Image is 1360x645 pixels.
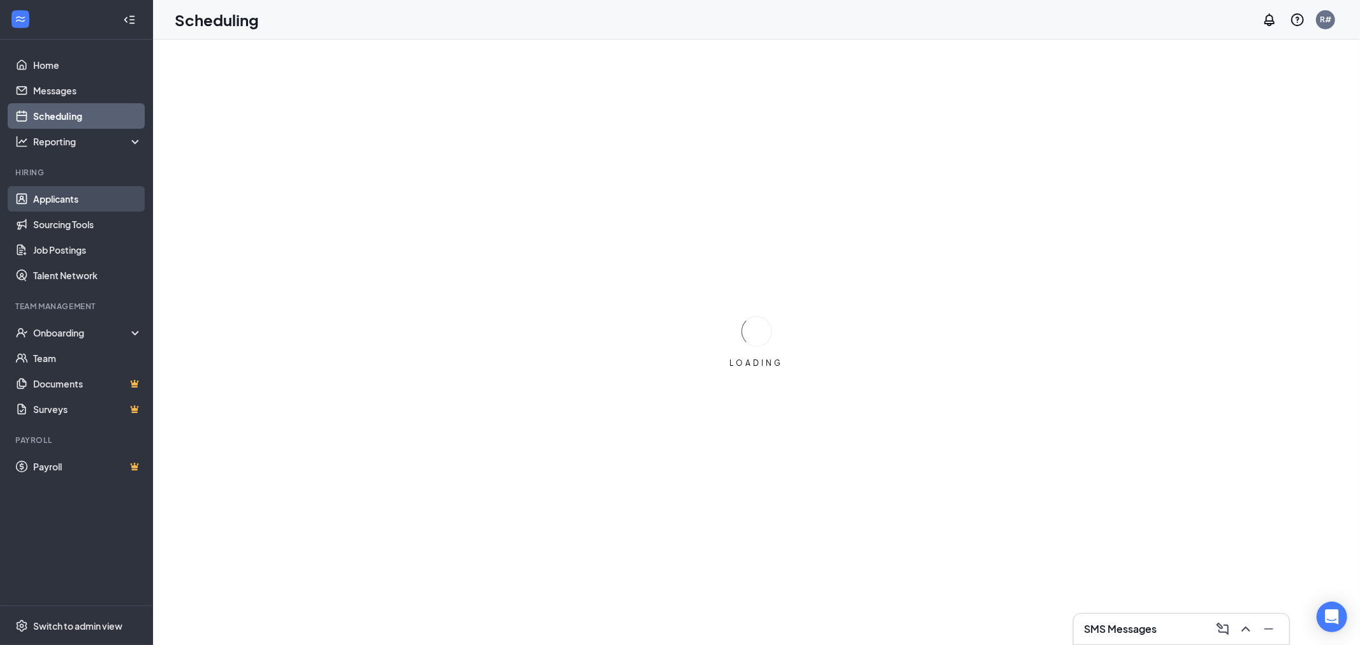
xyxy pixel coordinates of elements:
[15,167,140,178] div: Hiring
[33,396,142,422] a: SurveysCrown
[1262,12,1277,27] svg: Notifications
[33,135,143,148] div: Reporting
[1320,14,1331,25] div: R#
[33,345,142,371] a: Team
[175,9,259,31] h1: Scheduling
[725,358,789,368] div: LOADING
[1238,621,1254,637] svg: ChevronUp
[15,435,140,446] div: Payroll
[33,103,142,129] a: Scheduling
[1213,619,1233,639] button: ComposeMessage
[1259,619,1279,639] button: Minimize
[33,186,142,212] a: Applicants
[1317,602,1347,632] div: Open Intercom Messenger
[15,301,140,312] div: Team Management
[33,263,142,288] a: Talent Network
[1290,12,1305,27] svg: QuestionInfo
[1261,621,1276,637] svg: Minimize
[14,13,27,25] svg: WorkstreamLogo
[33,371,142,396] a: DocumentsCrown
[15,326,28,339] svg: UserCheck
[33,326,131,339] div: Onboarding
[1215,621,1231,637] svg: ComposeMessage
[33,52,142,78] a: Home
[1084,622,1157,636] h3: SMS Messages
[33,237,142,263] a: Job Postings
[15,620,28,632] svg: Settings
[33,454,142,479] a: PayrollCrown
[33,212,142,237] a: Sourcing Tools
[15,135,28,148] svg: Analysis
[33,78,142,103] a: Messages
[1236,619,1256,639] button: ChevronUp
[123,13,136,26] svg: Collapse
[33,620,122,632] div: Switch to admin view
